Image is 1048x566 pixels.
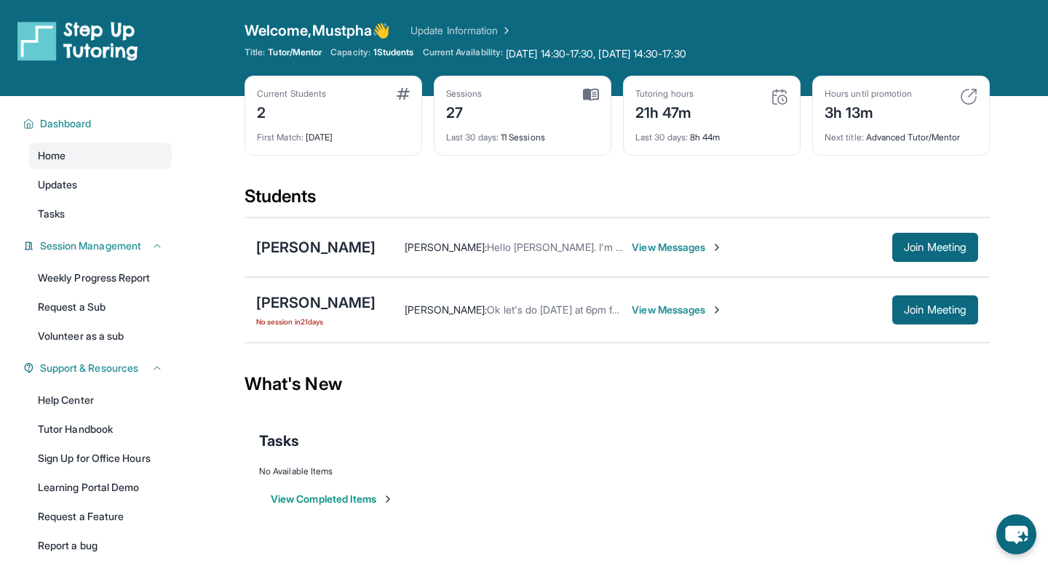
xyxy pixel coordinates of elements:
[34,116,163,131] button: Dashboard
[771,88,788,105] img: card
[245,20,390,41] span: Welcome, Mustpha 👋
[892,233,978,262] button: Join Meeting
[40,116,92,131] span: Dashboard
[498,23,512,38] img: Chevron Right
[373,47,414,58] span: 1 Students
[960,88,977,105] img: card
[330,47,370,58] span: Capacity:
[29,323,172,349] a: Volunteer as a sub
[29,201,172,227] a: Tasks
[892,295,978,324] button: Join Meeting
[245,47,265,58] span: Title:
[423,47,503,61] span: Current Availability:
[635,123,788,143] div: 8h 44m
[825,132,864,143] span: Next title :
[29,294,172,320] a: Request a Sub
[711,242,723,253] img: Chevron-Right
[259,466,975,477] div: No Available Items
[245,185,990,217] div: Students
[40,361,138,375] span: Support & Resources
[34,361,163,375] button: Support & Resources
[29,265,172,291] a: Weekly Progress Report
[825,123,977,143] div: Advanced Tutor/Mentor
[259,431,299,451] span: Tasks
[29,474,172,501] a: Learning Portal Demo
[245,352,990,416] div: What's New
[29,143,172,169] a: Home
[29,503,172,530] a: Request a Feature
[40,239,141,253] span: Session Management
[38,207,65,221] span: Tasks
[635,88,694,100] div: Tutoring hours
[825,88,912,100] div: Hours until promotion
[38,178,78,192] span: Updates
[38,148,65,163] span: Home
[29,387,172,413] a: Help Center
[268,47,322,58] span: Tutor/Mentor
[257,123,410,143] div: [DATE]
[257,88,326,100] div: Current Students
[34,239,163,253] button: Session Management
[29,416,172,442] a: Tutor Handbook
[446,123,599,143] div: 11 Sessions
[405,241,487,253] span: [PERSON_NAME] :
[487,303,644,316] span: Ok let's do [DATE] at 6pm for now
[256,237,376,258] div: [PERSON_NAME]
[271,492,394,506] button: View Completed Items
[29,172,172,198] a: Updates
[397,88,410,100] img: card
[506,47,686,61] span: [DATE] 14:30-17:30, [DATE] 14:30-17:30
[635,132,688,143] span: Last 30 days :
[29,445,172,471] a: Sign Up for Office Hours
[583,88,599,101] img: card
[256,292,376,313] div: [PERSON_NAME]
[29,533,172,559] a: Report a bug
[904,243,966,252] span: Join Meeting
[405,303,487,316] span: [PERSON_NAME] :
[904,306,966,314] span: Join Meeting
[446,100,483,123] div: 27
[446,88,483,100] div: Sessions
[257,132,303,143] span: First Match :
[996,514,1036,554] button: chat-button
[446,132,499,143] span: Last 30 days :
[410,23,512,38] a: Update Information
[632,240,723,255] span: View Messages
[825,100,912,123] div: 3h 13m
[17,20,138,61] img: logo
[257,100,326,123] div: 2
[711,304,723,316] img: Chevron-Right
[256,316,376,327] span: No session in 21 days
[632,303,723,317] span: View Messages
[635,100,694,123] div: 21h 47m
